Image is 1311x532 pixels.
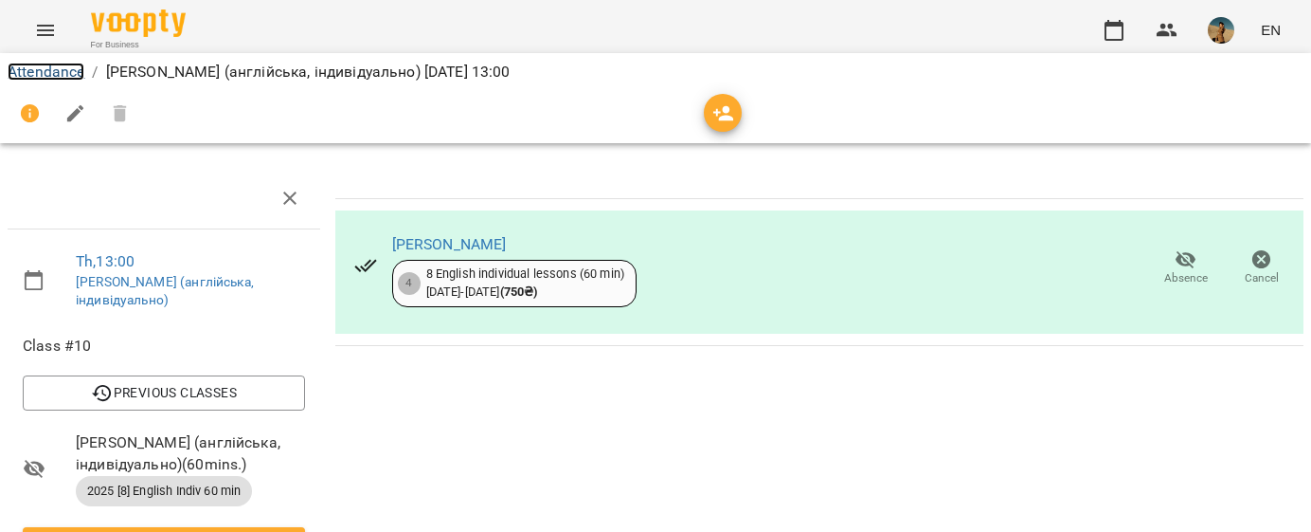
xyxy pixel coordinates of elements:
[1148,242,1224,295] button: Absence
[76,431,305,476] span: [PERSON_NAME] (англійська, індивідуально) ( 60 mins. )
[23,335,305,358] span: Class #10
[38,381,290,404] span: Previous Classes
[1245,270,1279,286] span: Cancel
[91,9,186,37] img: Voopty Logo
[106,61,511,83] p: [PERSON_NAME] (англійська, індивідуально) [DATE] 13:00
[23,8,68,53] button: Menu
[91,39,186,51] span: For Business
[76,252,135,270] a: Th , 13:00
[1164,270,1208,286] span: Absence
[76,274,254,308] a: [PERSON_NAME] (англійська, індивідуально)
[23,376,305,410] button: Previous Classes
[500,284,538,299] b: ( 750 ₴ )
[92,61,98,83] li: /
[1253,12,1288,47] button: EN
[1261,20,1281,40] span: EN
[76,483,252,500] span: 2025 [8] English Indiv 60 min
[426,266,624,301] div: 8 English individual lessons (60 min) [DATE] - [DATE]
[8,63,84,81] a: Attendance
[1208,17,1234,44] img: 60eca85a8c9650d2125a59cad4a94429.JPG
[8,61,1303,83] nav: breadcrumb
[392,235,507,253] a: [PERSON_NAME]
[398,272,421,295] div: 4
[1224,242,1300,295] button: Cancel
